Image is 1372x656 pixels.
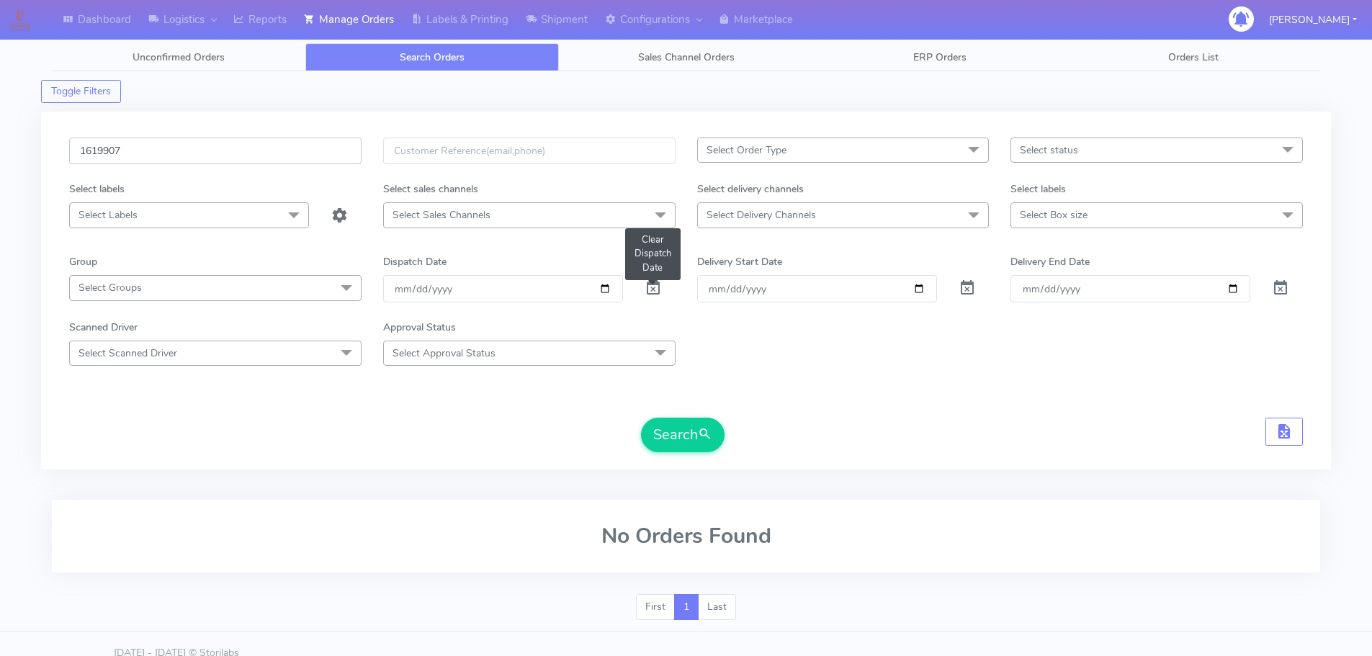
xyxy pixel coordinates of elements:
label: Dispatch Date [383,254,447,269]
label: Select labels [1010,181,1066,197]
button: [PERSON_NAME] [1258,5,1368,35]
input: Order Id [69,138,362,164]
span: Select Scanned Driver [79,346,177,360]
span: Orders List [1168,50,1219,64]
label: Delivery Start Date [697,254,782,269]
label: Select sales channels [383,181,478,197]
span: ERP Orders [913,50,967,64]
span: Search Orders [400,50,465,64]
input: Customer Reference(email,phone) [383,138,676,164]
span: Select Approval Status [393,346,496,360]
span: Select Box size [1020,208,1088,222]
label: Select delivery channels [697,181,804,197]
button: Search [641,418,725,452]
label: Scanned Driver [69,320,138,335]
button: Toggle Filters [41,80,121,103]
label: Delivery End Date [1010,254,1090,269]
ul: Tabs [52,43,1320,71]
span: Select Order Type [707,143,786,157]
label: Group [69,254,97,269]
h2: No Orders Found [69,524,1303,548]
span: Select Labels [79,208,138,222]
span: Sales Channel Orders [638,50,735,64]
span: Select Groups [79,281,142,295]
span: Select Delivery Channels [707,208,816,222]
span: Unconfirmed Orders [133,50,225,64]
a: 1 [674,594,699,620]
span: Select Sales Channels [393,208,490,222]
label: Select labels [69,181,125,197]
label: Approval Status [383,320,456,335]
span: Select status [1020,143,1078,157]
